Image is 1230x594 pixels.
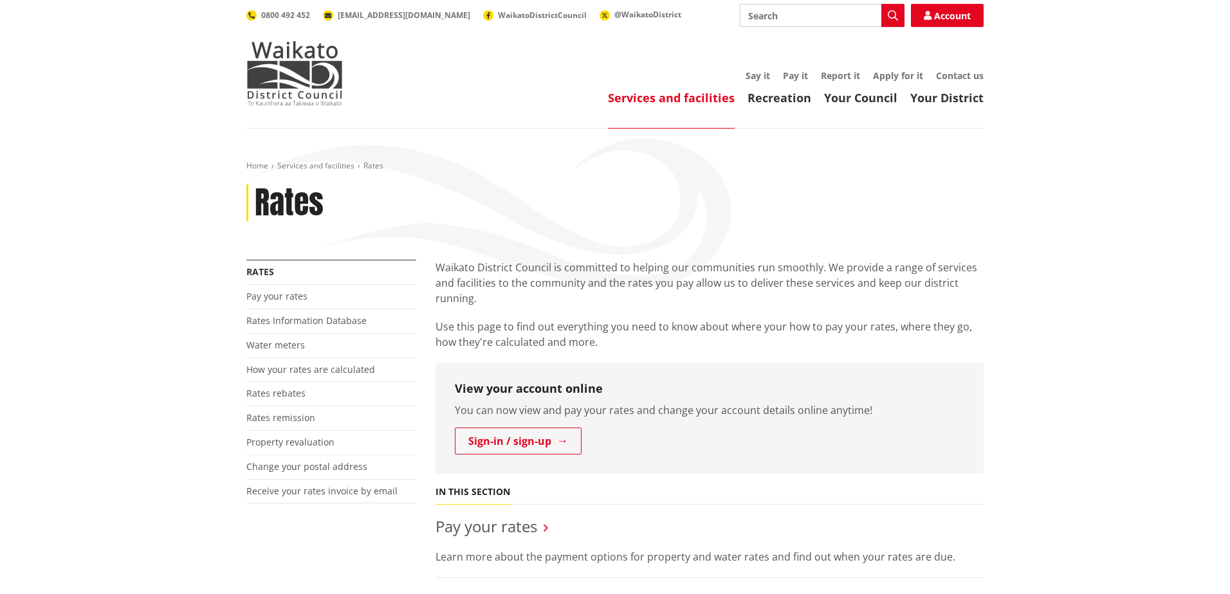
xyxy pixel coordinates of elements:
a: 0800 492 452 [246,10,310,21]
span: [EMAIL_ADDRESS][DOMAIN_NAME] [338,10,470,21]
a: How your rates are calculated [246,363,375,375]
a: Property revaluation [246,436,335,448]
a: Rates Information Database [246,314,367,327]
a: Rates remission [246,411,315,424]
span: Rates [363,160,383,171]
a: Services and facilities [277,160,354,171]
a: Recreation [748,90,811,105]
span: 0800 492 452 [261,10,310,21]
h5: In this section [436,487,510,498]
img: Waikato District Council - Te Kaunihera aa Takiwaa o Waikato [246,41,343,105]
a: WaikatoDistrictCouncil [483,10,587,21]
a: Pay your rates [246,290,307,302]
a: Services and facilities [608,90,735,105]
a: Rates [246,265,274,278]
p: Learn more about the payment options for property and water rates and find out when your rates ar... [436,549,984,564]
p: You can now view and pay your rates and change your account details online anytime! [455,402,964,418]
a: Your Council [824,90,897,105]
a: Sign-in / sign-up [455,428,582,455]
nav: breadcrumb [246,161,984,172]
a: Your District [910,90,984,105]
a: Pay your rates [436,516,537,537]
a: Change your postal address [246,460,367,473]
a: Receive your rates invoice by email [246,485,398,497]
h1: Rates [255,184,324,222]
a: @WaikatoDistrict [600,9,681,20]
a: [EMAIL_ADDRESS][DOMAIN_NAME] [323,10,470,21]
a: Home [246,160,268,171]
p: Waikato District Council is committed to helping our communities run smoothly. We provide a range... [436,260,984,306]
a: Rates rebates [246,387,306,399]
p: Use this page to find out everything you need to know about where your how to pay your rates, whe... [436,319,984,350]
a: Water meters [246,339,305,351]
a: Pay it [783,69,808,82]
h3: View your account online [455,382,964,396]
a: Apply for it [873,69,923,82]
a: Contact us [936,69,984,82]
a: Say it [746,69,770,82]
span: WaikatoDistrictCouncil [498,10,587,21]
a: Account [911,4,984,27]
input: Search input [740,4,904,27]
a: Report it [821,69,860,82]
span: @WaikatoDistrict [614,9,681,20]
